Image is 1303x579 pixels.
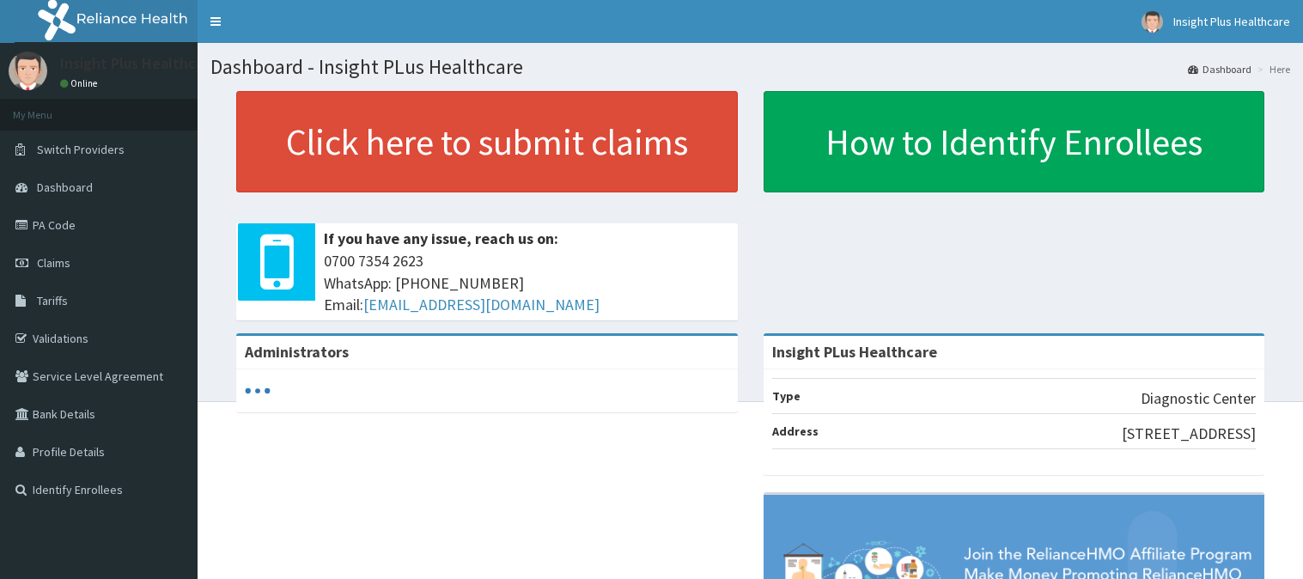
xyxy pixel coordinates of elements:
span: Tariffs [37,293,68,308]
span: Insight Plus Healthcare [1173,14,1290,29]
span: Switch Providers [37,142,125,157]
b: Type [772,388,801,404]
a: [EMAIL_ADDRESS][DOMAIN_NAME] [363,295,600,314]
a: How to Identify Enrollees [764,91,1265,192]
a: Online [60,77,101,89]
b: Administrators [245,342,349,362]
img: User Image [9,52,47,90]
a: Click here to submit claims [236,91,738,192]
b: If you have any issue, reach us on: [324,229,558,248]
svg: audio-loading [245,378,271,404]
b: Address [772,424,819,439]
p: [STREET_ADDRESS] [1122,423,1256,445]
img: User Image [1142,11,1163,33]
p: Insight Plus Healthcare [60,56,217,71]
strong: Insight PLus Healthcare [772,342,937,362]
span: Dashboard [37,180,93,195]
h1: Dashboard - Insight PLus Healthcare [210,56,1290,78]
span: 0700 7354 2623 WhatsApp: [PHONE_NUMBER] Email: [324,250,729,316]
li: Here [1253,62,1290,76]
p: Diagnostic Center [1141,387,1256,410]
a: Dashboard [1188,62,1251,76]
span: Claims [37,255,70,271]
